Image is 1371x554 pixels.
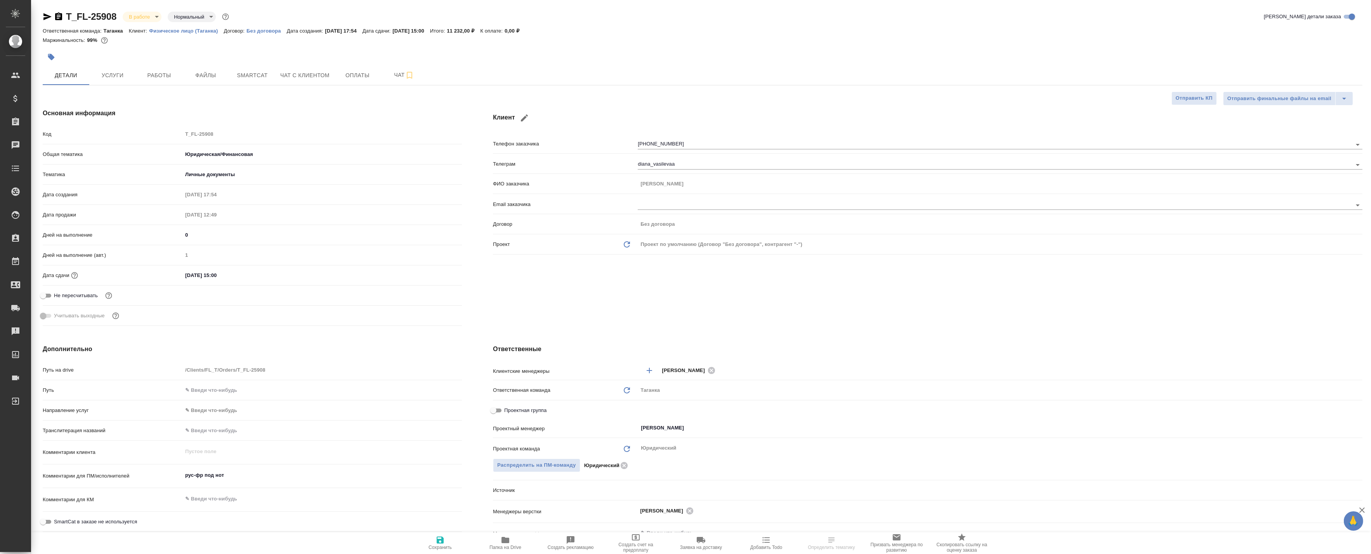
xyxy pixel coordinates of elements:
[104,291,114,301] button: Включи, если не хочешь, чтобы указанная дата сдачи изменилась после переставления заказа в 'Подтв...
[405,71,414,80] svg: Подписаться
[1227,94,1331,103] span: Отправить финальные файлы на email
[287,28,325,34] p: Дата создания:
[43,37,87,43] p: Маржинальность:
[246,28,287,34] p: Без договора
[1352,200,1363,211] button: Open
[929,532,994,554] button: Скопировать ссылку на оценку заказа
[680,545,722,550] span: Заявка на доставку
[87,37,99,43] p: 99%
[54,12,63,21] button: Скопировать ссылку
[668,532,734,554] button: Заявка на доставку
[638,218,1362,230] input: Пустое поле
[54,518,137,526] span: SmartCat в заказе не используется
[808,545,855,550] span: Определить тематику
[54,292,98,300] span: Не пересчитывать
[638,484,1362,497] div: ​
[149,28,224,34] p: Физическое лицо (Таганка)
[493,367,638,375] p: Клиентские менеджеры
[640,507,688,515] span: [PERSON_NAME]
[548,545,594,550] span: Создать рекламацию
[172,14,207,20] button: Нормальный
[493,220,638,228] p: Договор
[43,211,182,219] p: Дата продажи
[43,251,182,259] p: Дней на выполнение (авт.)
[43,345,462,354] h4: Дополнительно
[489,545,521,550] span: Папка на Drive
[43,191,182,199] p: Дата создания
[43,109,462,118] h4: Основная информация
[1223,92,1336,106] button: Отправить финальные файлы на email
[43,407,182,414] p: Направление услуг
[69,270,80,280] button: Если добавить услуги и заполнить их объемом, то дата рассчитается автоматически
[734,532,799,554] button: Добавить Todo
[473,532,538,554] button: Папка на Drive
[182,384,462,396] input: ✎ Введи что-нибудь
[493,459,580,472] button: Распределить на ПМ-команду
[1264,13,1341,21] span: [PERSON_NAME] детали заказа
[220,12,231,22] button: Доп статусы указывают на важность/срочность заказа
[493,109,1362,127] h4: Клиент
[363,28,392,34] p: Дата сдачи:
[182,168,462,181] div: Личные документы
[638,178,1362,189] input: Пустое поле
[129,28,149,34] p: Клиент:
[640,506,696,516] div: [PERSON_NAME]
[504,407,547,414] span: Проектная группа
[447,28,480,34] p: 11 232,00 ₽
[603,532,668,554] button: Создать счет на предоплату
[640,528,1334,538] input: ✎ Введи что-нибудь
[43,427,182,435] p: Транслитерация названий
[43,272,69,279] p: Дата сдачи
[497,461,576,470] span: Распределить на ПМ-команду
[1352,159,1363,170] button: Open
[638,384,1362,397] div: Таганка
[123,12,161,22] div: В работе
[392,28,430,34] p: [DATE] 15:00
[799,532,864,554] button: Определить тематику
[1344,511,1363,531] button: 🙏
[187,71,224,80] span: Файлы
[662,367,710,374] span: [PERSON_NAME]
[505,28,525,34] p: 0,00 ₽
[493,345,1362,354] h4: Ответственные
[493,425,638,433] p: Проектный менеджер
[1176,94,1213,103] span: Отправить КП
[1171,92,1217,105] button: Отправить КП
[480,28,505,34] p: К оплате:
[43,472,182,480] p: Комментарии для ПМ/исполнителей
[584,462,620,469] p: Юридический
[182,364,462,376] input: Пустое поле
[111,311,121,321] button: Выбери, если сб и вс нужно считать рабочими днями для выполнения заказа.
[1352,139,1363,150] button: Open
[1347,513,1360,529] span: 🙏
[43,28,104,34] p: Ответственная команда:
[224,28,246,34] p: Договор:
[182,189,250,200] input: Пустое поле
[94,71,131,80] span: Услуги
[43,171,182,178] p: Тематика
[385,70,423,80] span: Чат
[182,404,462,417] div: ✎ Введи что-нибудь
[47,71,85,80] span: Детали
[182,270,250,281] input: ✎ Введи что-нибудь
[339,71,376,80] span: Оплаты
[43,48,60,66] button: Добавить тэг
[66,11,116,22] a: T_FL-25908
[43,12,52,21] button: Скопировать ссылку для ЯМессенджера
[43,366,182,374] p: Путь на drive
[493,530,638,538] p: Менеджер support team
[864,532,929,554] button: Призвать менеджера по развитию
[493,160,638,168] p: Телеграм
[43,448,182,456] p: Комментарии клиента
[493,445,540,453] p: Проектная команда
[430,28,447,34] p: Итого:
[493,241,510,248] p: Проект
[182,425,462,436] input: ✎ Введи что-нибудь
[104,28,129,34] p: Таганка
[43,231,182,239] p: Дней на выполнение
[662,365,718,375] div: [PERSON_NAME]
[408,532,473,554] button: Сохранить
[608,542,664,553] span: Создать счет на предоплату
[182,128,462,140] input: Пустое поле
[127,14,152,20] button: В работе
